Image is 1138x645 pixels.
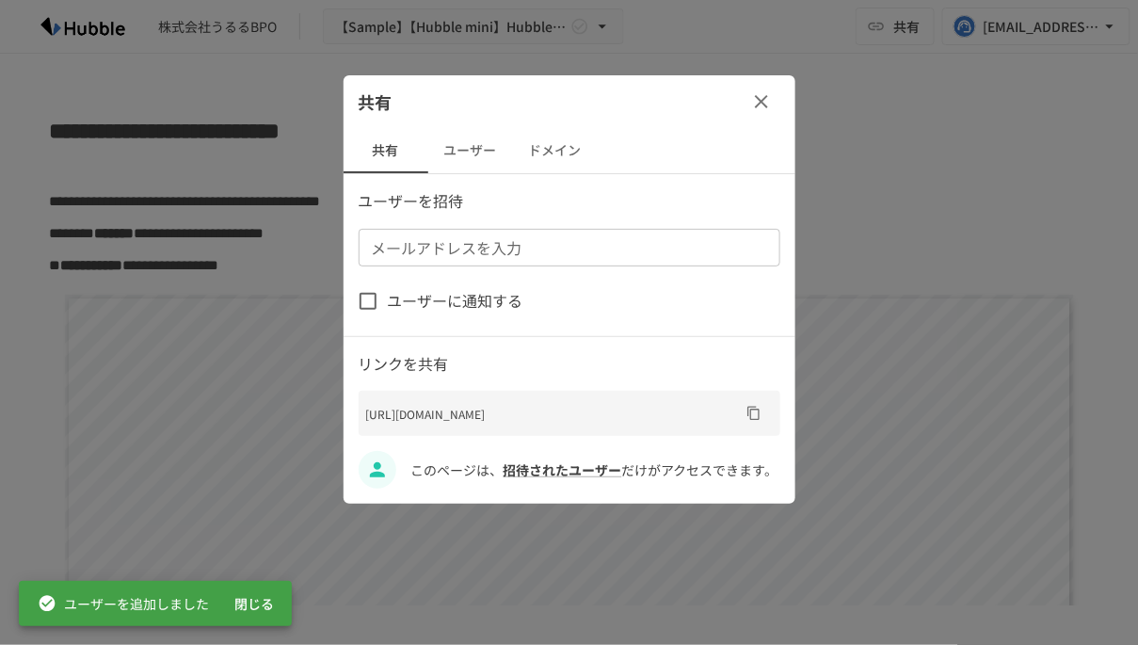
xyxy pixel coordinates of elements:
button: ドメイン [513,128,598,173]
button: URLをコピー [739,398,769,428]
p: [URL][DOMAIN_NAME] [366,405,739,423]
a: 招待されたユーザー [504,460,622,479]
span: ユーザーに通知する [388,289,523,314]
button: 共有 [344,128,428,173]
p: ユーザーを招待 [359,189,780,214]
div: 共有 [344,75,795,128]
button: ユーザー [428,128,513,173]
div: ユーザーを追加しました [38,587,209,621]
button: 閉じる [224,587,284,621]
p: このページは、 だけがアクセスできます。 [411,460,780,480]
p: リンクを共有 [359,352,780,377]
